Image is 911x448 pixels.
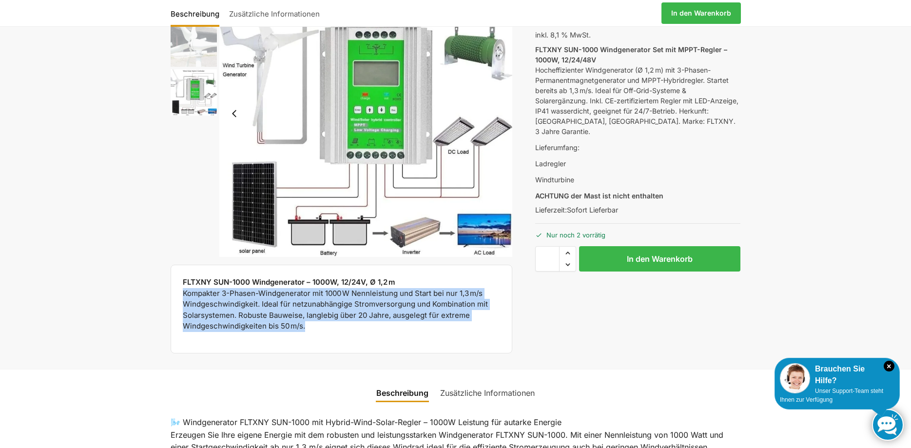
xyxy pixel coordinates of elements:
[560,258,576,271] span: Reduce quantity
[183,277,501,332] p: Kompakter 3-Phasen-Windgenerator mit 1000 W Nennleistung und Start bei nur 1,3 m/s Windgeschwindi...
[535,142,740,153] p: Lieferumfang:
[171,1,224,25] a: Beschreibung
[567,206,618,214] span: Sofort Lieferbar
[560,247,576,259] span: Increase quantity
[535,223,740,240] p: Nur noch 2 vorrätig
[780,363,894,387] div: Brauchen Sie Hilfe?
[535,31,591,39] span: inkl. 8,1 % MwSt.
[370,381,434,405] a: Beschreibung
[535,158,740,169] p: Ladregler
[535,246,560,272] input: Produktmenge
[661,2,741,24] a: In den Warenkorb
[579,246,740,272] button: In den Warenkorb
[884,361,894,371] i: Schließen
[535,45,727,64] strong: FLTXNY SUN-1000 Windgenerator Set mit MPPT-Regler – 1000W, 12/24/48V
[780,388,883,403] span: Unser Support-Team steht Ihnen zur Verfügung
[171,69,217,116] img: Beispiel Anschlussmöglickeit
[535,206,618,214] span: Lieferzeit:
[224,1,325,25] a: Zusätzliche Informationen
[535,192,663,200] strong: ACHTUNG der Mast ist nicht enthalten
[224,103,245,124] button: Previous slide
[168,19,217,68] li: 2 / 3
[535,175,740,185] p: Windturbine
[533,277,742,305] iframe: Sicherer Rahmen für schnelle Bezahlvorgänge
[434,381,541,405] a: Zusätzliche Informationen
[171,20,217,67] img: Mini Wind Turbine
[168,68,217,117] li: 3 / 3
[183,277,395,287] strong: FLTXNY SUN-1000 Windgenerator – 1000W, 12/24V, Ø 1,2 m
[535,44,740,136] p: Hocheffizienter Windgenerator (Ø 1,2 m) mit 3-Phasen-Permanentmagnetgenerator und MPPT-Hybridregl...
[780,363,810,393] img: Customer service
